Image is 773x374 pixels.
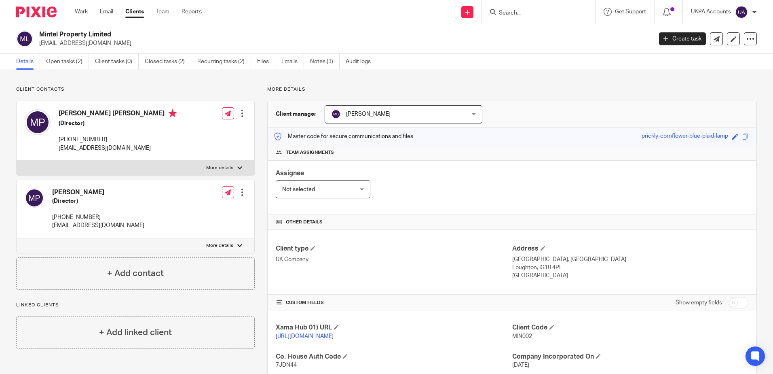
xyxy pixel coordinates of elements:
a: Recurring tasks (2) [197,54,251,70]
p: More details [206,242,233,249]
label: Show empty fields [676,299,722,307]
h4: CUSTOM FIELDS [276,300,512,306]
p: UKPA Accounts [691,8,731,16]
span: Other details [286,219,323,225]
h4: Client Code [512,323,748,332]
a: Open tasks (2) [46,54,89,70]
p: More details [267,86,757,93]
p: [PHONE_NUMBER] [59,136,177,144]
span: 7JDN44 [276,362,297,368]
span: Team assignments [286,149,334,156]
span: Not selected [282,187,315,192]
p: Master code for secure communications and files [274,132,413,140]
div: prickly-cornflower-blue-plaid-lamp [642,132,728,141]
a: Closed tasks (2) [145,54,191,70]
a: Create task [659,32,706,45]
p: More details [206,165,233,171]
h4: + Add contact [107,267,164,280]
a: Team [156,8,169,16]
i: Primary [169,109,177,117]
a: Client tasks (0) [95,54,139,70]
img: Pixie [16,6,57,17]
span: Assignee [276,170,304,176]
p: [EMAIL_ADDRESS][DOMAIN_NAME] [39,39,647,47]
p: [PHONE_NUMBER] [52,213,144,221]
h4: Client type [276,244,512,253]
p: Client contacts [16,86,255,93]
a: Notes (3) [310,54,340,70]
a: [URL][DOMAIN_NAME] [276,334,334,339]
img: svg%3E [735,6,748,19]
h4: Company Incorporated On [512,353,748,361]
span: MIN002 [512,334,532,339]
h3: Client manager [276,110,317,118]
h4: [PERSON_NAME] [52,188,144,197]
h4: Address [512,244,748,253]
img: svg%3E [331,109,341,119]
img: svg%3E [25,188,44,208]
h4: Co. House Auth Code [276,353,512,361]
span: Get Support [615,9,646,15]
p: [EMAIL_ADDRESS][DOMAIN_NAME] [52,221,144,229]
p: [EMAIL_ADDRESS][DOMAIN_NAME] [59,144,177,152]
a: Audit logs [346,54,377,70]
h4: [PERSON_NAME] [PERSON_NAME] [59,109,177,119]
h4: Xama Hub 01) URL [276,323,512,332]
a: Clients [125,8,144,16]
p: [GEOGRAPHIC_DATA] [512,272,748,280]
h4: + Add linked client [99,326,172,339]
h5: (Director) [52,197,144,205]
p: UK Company [276,255,512,263]
p: Loughton, IG10 4PL [512,263,748,272]
a: Emails [281,54,304,70]
a: Files [257,54,275,70]
h2: Mintel Property Limited [39,30,525,39]
p: [GEOGRAPHIC_DATA], [GEOGRAPHIC_DATA] [512,255,748,263]
img: svg%3E [16,30,33,47]
span: [DATE] [512,362,529,368]
img: svg%3E [25,109,51,135]
p: Linked clients [16,302,255,308]
a: Details [16,54,40,70]
a: Reports [182,8,202,16]
span: [PERSON_NAME] [346,111,391,117]
h5: (Director) [59,119,177,127]
a: Work [75,8,88,16]
input: Search [498,10,571,17]
a: Email [100,8,113,16]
